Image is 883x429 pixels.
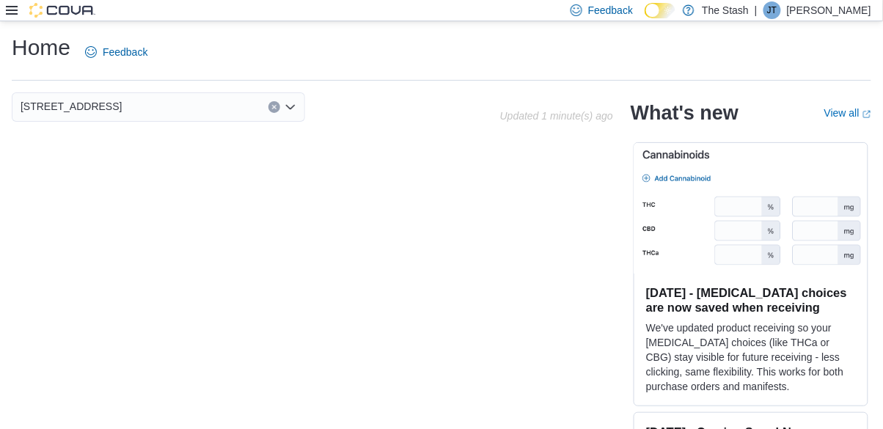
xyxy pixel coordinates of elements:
[646,285,856,315] h3: [DATE] - [MEDICAL_DATA] choices are now saved when receiving
[787,1,871,19] p: [PERSON_NAME]
[645,3,675,18] input: Dark Mode
[862,110,871,119] svg: External link
[79,37,153,67] a: Feedback
[12,33,70,62] h1: Home
[285,101,296,113] button: Open list of options
[824,107,871,119] a: View allExternal link
[702,1,749,19] p: The Stash
[645,18,645,19] span: Dark Mode
[755,1,758,19] p: |
[763,1,781,19] div: Joanna Toya
[588,3,633,18] span: Feedback
[29,3,95,18] img: Cova
[500,110,613,122] p: Updated 1 minute(s) ago
[767,1,777,19] span: JT
[631,101,739,125] h2: What's new
[268,101,280,113] button: Clear input
[646,320,856,394] p: We've updated product receiving so your [MEDICAL_DATA] choices (like THCa or CBG) stay visible fo...
[103,45,147,59] span: Feedback
[21,98,122,115] span: [STREET_ADDRESS]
